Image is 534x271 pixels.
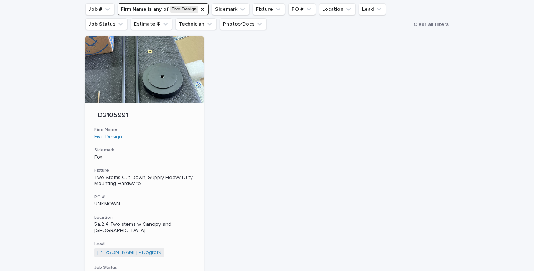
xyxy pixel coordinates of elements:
h3: Fixture [94,168,195,173]
button: Location [319,3,356,15]
button: PO # [288,3,316,15]
button: Lead [359,3,386,15]
span: Clear all filters [413,22,449,27]
h3: Job Status [94,265,195,271]
button: Fixture [253,3,285,15]
button: Photos/Docs [220,18,267,30]
h3: Firm Name [94,127,195,133]
p: FD2105991 [94,112,195,120]
p: 5a.2.4 Two stems w Canopy and [GEOGRAPHIC_DATA] [94,221,195,234]
h3: Location [94,215,195,221]
h3: Lead [94,241,195,247]
button: Sidemark [212,3,250,15]
p: UNKNOWN [94,201,195,207]
div: Two Stems Cut Down, Supply Heavy Duty Mounting Hardware [94,175,195,187]
button: Job Status [85,18,128,30]
button: Job # [85,3,115,15]
h3: Sidemark [94,147,195,153]
a: [PERSON_NAME] - Dogfork [97,249,161,256]
button: Clear all filters [411,19,449,30]
h3: PO # [94,194,195,200]
button: Firm Name [118,3,209,15]
button: Technician [175,18,217,30]
a: Five Design [94,134,122,140]
button: Estimate $ [131,18,172,30]
p: Fox [94,154,195,161]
